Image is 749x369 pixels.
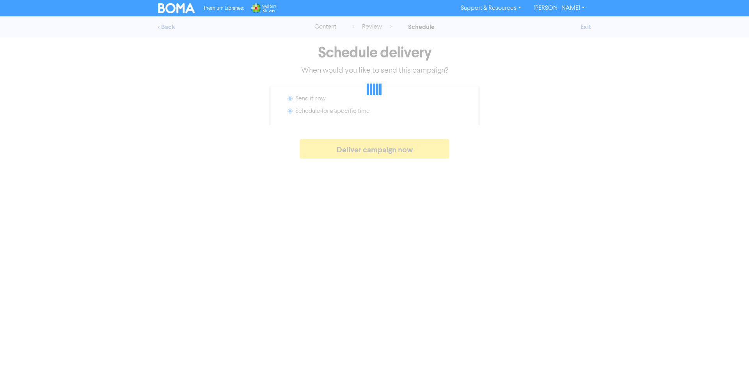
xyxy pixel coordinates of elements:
a: Support & Resources [454,2,527,14]
img: Wolters Kluwer [250,3,277,13]
span: Premium Libraries: [204,6,244,11]
img: BOMA Logo [158,3,195,13]
a: [PERSON_NAME] [527,2,591,14]
iframe: Chat Widget [710,332,749,369]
